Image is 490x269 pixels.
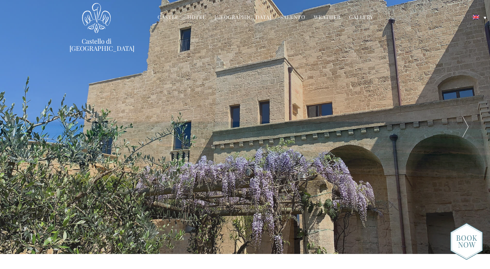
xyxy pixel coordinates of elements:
[450,223,483,260] img: new-booknow.png
[215,14,272,22] a: [GEOGRAPHIC_DATA]
[82,3,111,33] img: Castello di Ugento
[280,14,305,22] a: Salento
[187,14,206,22] a: Hotel
[314,14,341,22] a: Weather
[69,38,123,52] a: Castello di [GEOGRAPHIC_DATA]
[349,14,373,22] a: Gallery
[473,15,479,19] img: English
[158,14,179,22] a: Castle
